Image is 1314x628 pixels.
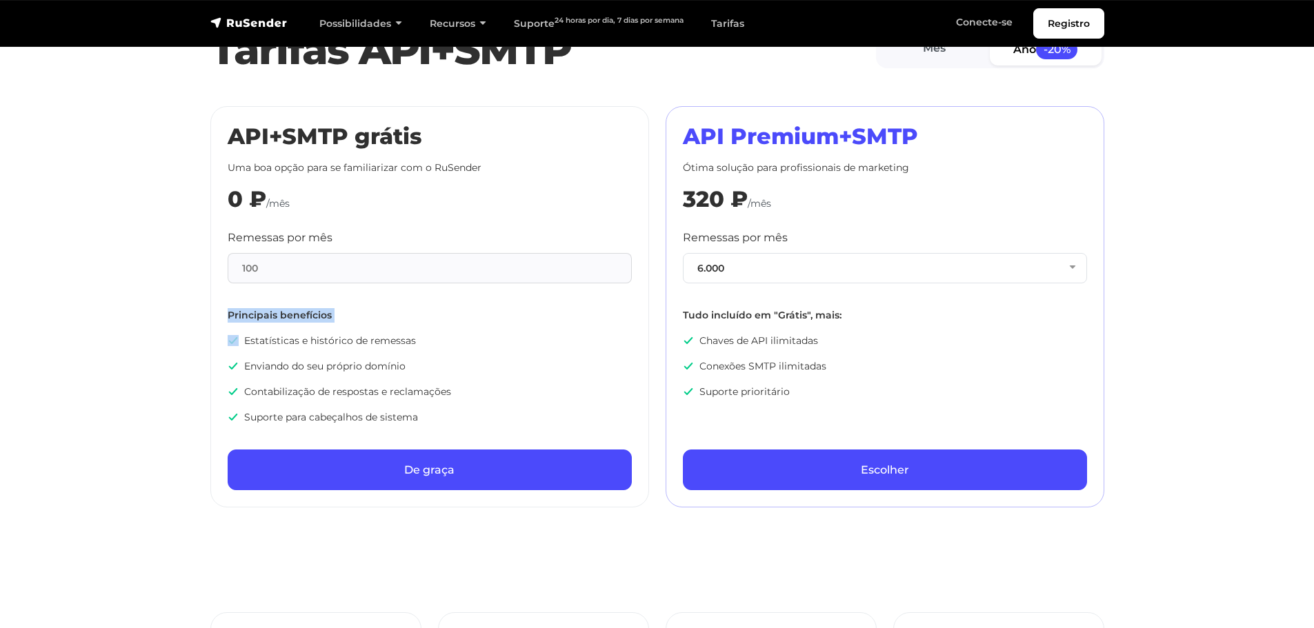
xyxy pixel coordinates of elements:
[942,8,1026,37] a: Conecte-se
[228,231,332,244] font: Remessas por mês
[683,253,1087,283] button: 6.000
[404,463,455,476] font: De graça
[683,123,918,150] font: API Premium+SMTP
[319,17,391,30] font: Possibilidades
[956,16,1013,28] font: Conecte-se
[923,41,946,54] font: Mês
[228,309,332,321] font: Principais benefícios
[244,411,418,423] font: Suporte para cabeçalhos de sistema
[683,361,694,372] img: icon-ok.svg
[683,449,1087,490] a: Escolher
[699,385,790,398] font: Suporte prioritário
[228,361,239,372] img: icon-ok.svg
[699,360,826,372] font: Conexões SMTP ilimitadas
[861,463,909,476] font: Escolher
[683,309,842,321] font: Tudo incluído em "Grátis", mais:
[1048,17,1090,30] font: Registro
[697,262,724,274] font: 6.000
[1033,8,1104,39] a: Registro
[228,386,239,397] img: icon-ok.svg
[500,10,697,38] a: Suporte24 horas por dia, 7 dias por semana
[1044,43,1071,56] font: -20%
[697,10,758,38] a: Tarifas
[266,197,290,210] font: /mês
[244,334,416,347] font: Estatísticas e histórico de remessas
[306,10,416,38] a: Possibilidades
[210,24,571,74] font: Tarifas API+SMTP
[416,10,500,38] a: Recursos
[244,385,451,398] font: Contabilização de respostas e reclamações
[683,161,909,174] font: Ótima solução para profissionais de marketing
[228,335,239,346] img: icon-ok.svg
[228,185,266,212] font: 0 ₽
[699,334,818,347] font: Chaves de API ilimitadas
[228,412,239,423] img: icon-ok.svg
[683,231,788,244] font: Remessas por mês
[1013,43,1036,56] font: Ano
[228,161,481,174] font: Uma boa opção para se familiarizar com o RuSender
[683,335,694,346] img: icon-ok.svg
[683,386,694,397] img: icon-ok.svg
[228,449,632,490] a: De graça
[228,123,422,150] font: API+SMTP grátis
[711,17,744,30] font: Tarifas
[430,17,475,30] font: Recursos
[514,17,555,30] font: Suporte
[555,16,684,25] font: 24 horas por dia, 7 dias por semana
[748,197,771,210] font: /mês
[683,185,748,212] font: 320 ₽
[210,16,288,30] img: RuSender
[244,360,406,372] font: Enviando do seu próprio domínio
